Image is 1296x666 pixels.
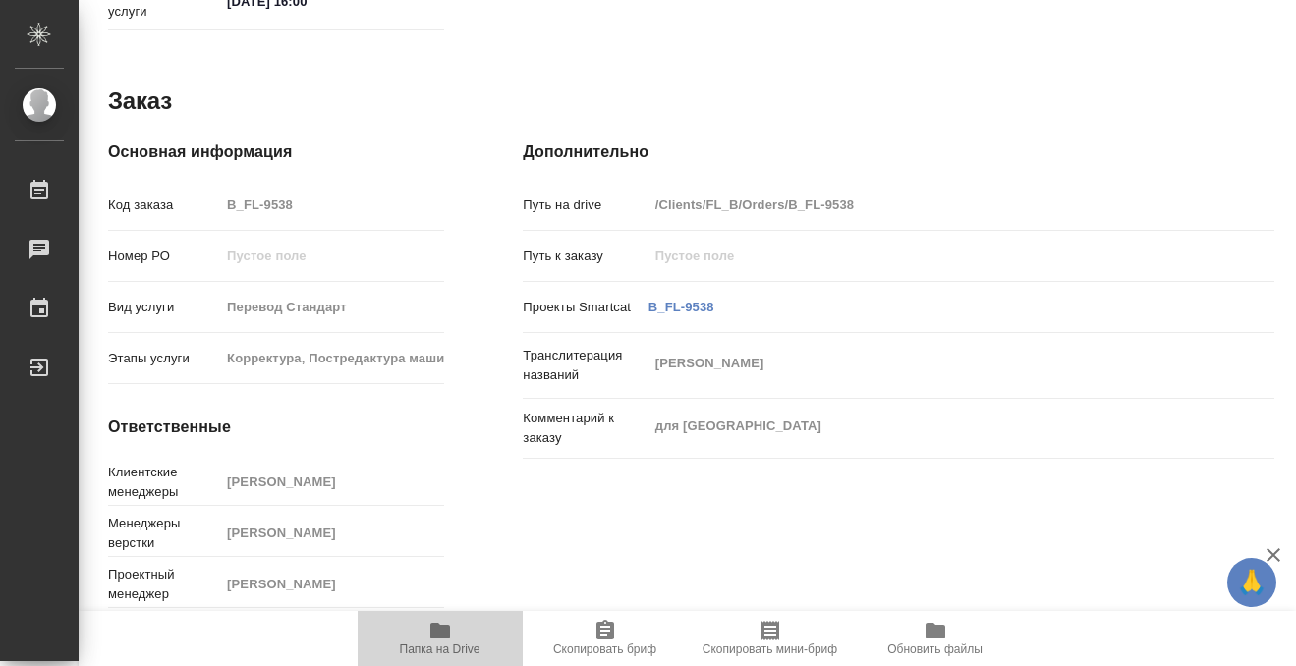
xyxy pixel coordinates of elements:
[220,242,444,270] input: Пустое поле
[108,349,220,368] p: Этапы услуги
[358,611,523,666] button: Папка на Drive
[108,416,444,439] h4: Ответственные
[648,410,1211,443] textarea: для [GEOGRAPHIC_DATA]
[220,191,444,219] input: Пустое поле
[523,611,688,666] button: Скопировать бриф
[220,519,444,547] input: Пустое поле
[220,570,444,598] input: Пустое поле
[108,565,220,604] p: Проектный менеджер
[108,195,220,215] p: Код заказа
[703,642,837,656] span: Скопировать мини-бриф
[108,514,220,553] p: Менеджеры верстки
[648,300,714,314] a: B_FL-9538
[523,298,648,317] p: Проекты Smartcat
[1227,558,1276,607] button: 🙏
[220,344,444,372] input: Пустое поле
[648,242,1211,270] input: Пустое поле
[523,140,1274,164] h4: Дополнительно
[220,293,444,321] input: Пустое поле
[853,611,1018,666] button: Обновить файлы
[523,346,648,385] p: Транслитерация названий
[688,611,853,666] button: Скопировать мини-бриф
[108,463,220,502] p: Клиентские менеджеры
[108,85,172,117] h2: Заказ
[523,195,648,215] p: Путь на drive
[1235,562,1268,603] span: 🙏
[220,468,444,496] input: Пустое поле
[523,247,648,266] p: Путь к заказу
[523,409,648,448] p: Комментарий к заказу
[887,642,983,656] span: Обновить файлы
[553,642,656,656] span: Скопировать бриф
[648,191,1211,219] input: Пустое поле
[648,347,1211,380] textarea: [PERSON_NAME]
[108,140,444,164] h4: Основная информация
[108,298,220,317] p: Вид услуги
[108,247,220,266] p: Номер РО
[400,642,480,656] span: Папка на Drive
